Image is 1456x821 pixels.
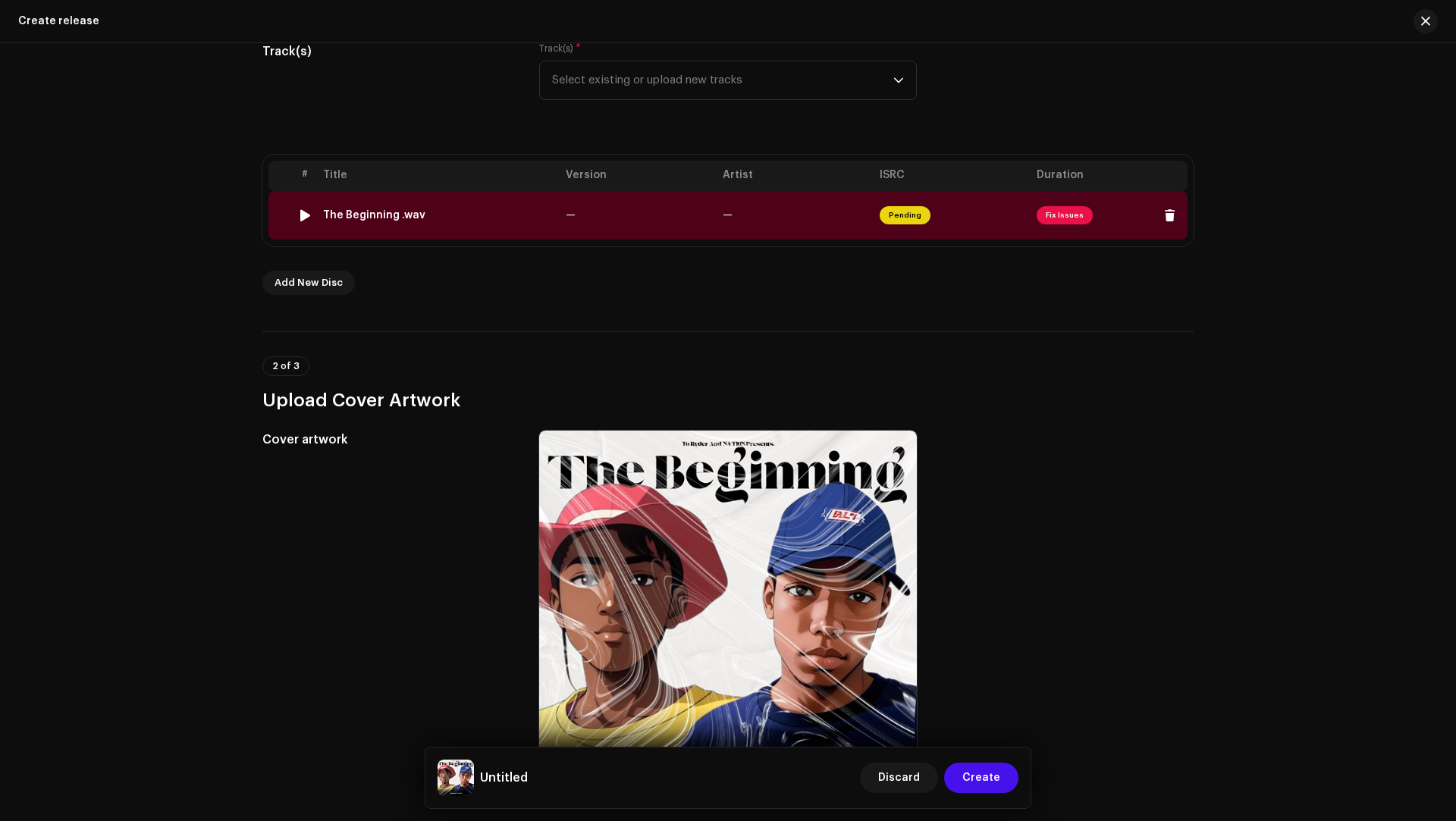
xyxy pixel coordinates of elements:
[560,161,717,191] th: Version
[323,209,425,221] div: The Beginning .wav
[880,206,930,224] span: Pending
[723,210,733,221] span: —
[860,763,938,793] button: Discard
[1037,206,1093,224] span: Fix Issues
[717,161,874,191] th: Artist
[262,271,355,295] button: Add New Disc
[539,42,581,55] label: Track(s)
[480,769,528,787] h5: Untitled
[1031,161,1188,191] th: Duration
[566,210,576,221] span: —
[878,763,920,793] span: Discard
[874,161,1031,191] th: ISRC
[438,760,474,796] img: a7d51a0c-d483-42a0-8bfd-d6da7a494c3b
[962,763,1000,793] span: Create
[272,362,300,371] span: 2 of 3
[293,161,317,191] th: #
[275,268,343,298] span: Add New Disc
[317,161,560,191] th: Title
[262,431,515,449] h5: Cover artwork
[944,763,1018,793] button: Create
[893,61,904,99] div: dropdown trigger
[262,42,515,61] h5: Track(s)
[552,61,893,99] span: Select existing or upload new tracks
[262,388,1194,412] h3: Upload Cover Artwork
